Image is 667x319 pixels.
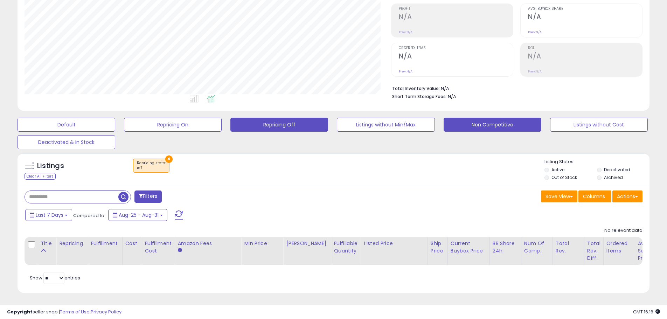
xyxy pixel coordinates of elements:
b: Short Term Storage Fees: [392,93,447,99]
h2: N/A [399,52,513,62]
button: Save View [541,190,577,202]
a: Privacy Policy [91,308,121,315]
small: Prev: N/A [399,69,412,74]
button: Listings without Cost [550,118,648,132]
h2: N/A [528,13,642,22]
div: Fulfillable Quantity [334,240,358,255]
div: Ordered Items [606,240,632,255]
span: Repricing state : [137,160,166,171]
div: Current Buybox Price [451,240,487,255]
div: Ship Price [431,240,445,255]
label: Archived [604,174,623,180]
div: Fulfillment Cost [145,240,172,255]
label: Deactivated [604,167,630,173]
small: Prev: N/A [399,30,412,34]
small: Amazon Fees. [178,247,182,254]
span: Show: entries [30,275,80,281]
div: Repricing [59,240,85,247]
h2: N/A [399,13,513,22]
span: Profit [399,7,513,11]
div: Total Rev. Diff. [587,240,600,262]
li: N/A [392,84,637,92]
div: Fulfillment [91,240,119,247]
span: Ordered Items [399,46,513,50]
a: Terms of Use [60,308,90,315]
h5: Listings [37,161,64,171]
div: Cost [125,240,139,247]
button: Filters [134,190,162,203]
button: Listings without Min/Max [337,118,435,132]
button: Non Competitive [444,118,541,132]
div: [PERSON_NAME] [286,240,328,247]
div: Title [41,240,53,247]
small: Prev: N/A [528,69,542,74]
span: Compared to: [73,212,105,219]
label: Active [551,167,564,173]
span: N/A [448,93,456,100]
button: × [165,155,173,163]
span: ROI [528,46,642,50]
button: Deactivated & In Stock [18,135,115,149]
div: off [137,166,166,171]
button: Default [18,118,115,132]
b: Total Inventory Value: [392,85,440,91]
div: Avg Selling Price [638,240,663,262]
button: Actions [612,190,642,202]
span: Avg. Buybox Share [528,7,642,11]
div: Listed Price [364,240,425,247]
span: Aug-25 - Aug-31 [119,211,159,219]
h2: N/A [528,52,642,62]
button: Aug-25 - Aug-31 [108,209,167,221]
div: BB Share 24h. [493,240,518,255]
div: No relevant data [604,227,642,234]
button: Columns [578,190,611,202]
div: seller snap | | [7,309,121,315]
div: Amazon Fees [178,240,238,247]
button: Repricing On [124,118,222,132]
div: Min Price [244,240,280,247]
div: Total Rev. [556,240,581,255]
span: Last 7 Days [36,211,63,219]
small: Prev: N/A [528,30,542,34]
label: Out of Stock [551,174,577,180]
span: Columns [583,193,605,200]
strong: Copyright [7,308,33,315]
p: Listing States: [544,159,649,165]
div: Clear All Filters [25,173,56,180]
button: Repricing Off [230,118,328,132]
div: Num of Comp. [524,240,550,255]
span: 2025-09-8 16:16 GMT [633,308,660,315]
button: Last 7 Days [25,209,72,221]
